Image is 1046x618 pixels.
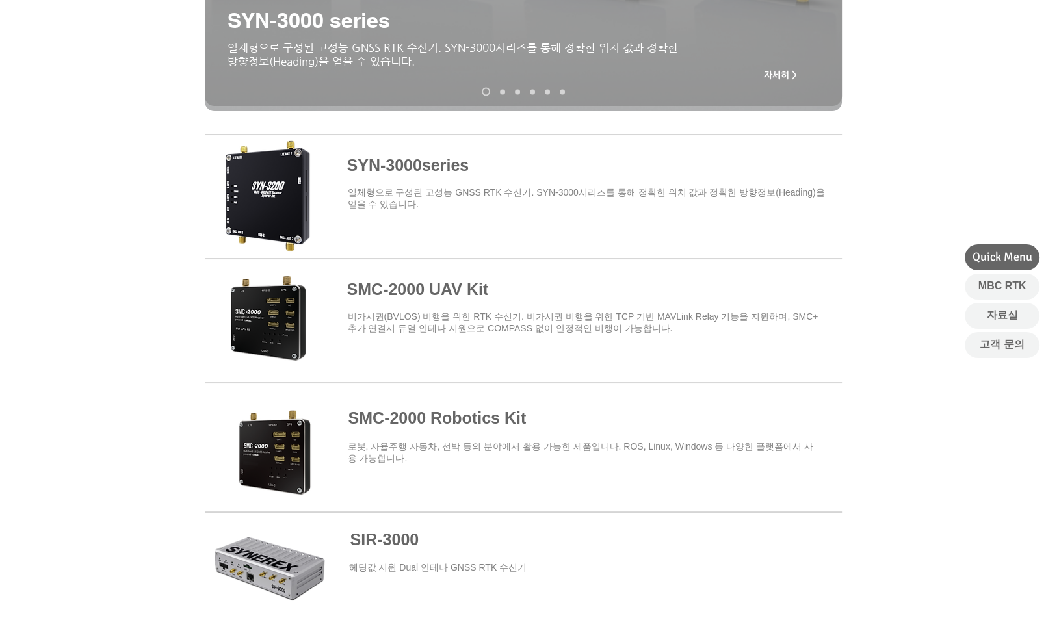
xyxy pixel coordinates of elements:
[560,89,565,94] a: MDU-2000 UAV Kit
[500,89,505,94] a: SMC-2000
[965,303,1039,329] a: 자료실
[349,562,527,573] a: ​헤딩값 지원 Dual 안테나 GNSS RTK 수신기
[348,311,818,333] span: ​비가시권(BVLOS) 비행을 위한 RTK 수신기. 비가시권 비행을 위한 TCP 기반 MAVLink Relay 기능을 지원하며, SMC+ 추가 연결시 듀얼 안테나 지원으로 C...
[755,62,807,88] a: 자세히 >
[973,249,1032,265] span: Quick Menu
[987,308,1018,322] span: 자료실
[228,8,390,32] span: SYN-3000 series
[978,279,1026,293] span: MBC RTK
[965,244,1039,270] div: Quick Menu
[965,274,1039,300] a: MBC RTK
[515,89,520,94] a: MRP-2000v2
[530,89,535,94] a: MRD-1000v2
[482,88,490,96] a: SYN-3000 series
[477,88,569,96] nav: 슬라이드
[965,332,1039,358] a: 고객 문의
[980,337,1024,352] span: 고객 문의
[764,70,797,80] span: 자세히 >
[896,562,1046,618] iframe: Wix Chat
[350,530,419,548] a: SIR-3000
[228,41,678,68] span: 일체형으로 구성된 고성능 GNSS RTK 수신기. SYN-3000시리즈를 통해 정확한 위치 값과 정확한 방향정보(Heading)을 얻을 수 있습니다.
[545,89,550,94] a: TDR-3000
